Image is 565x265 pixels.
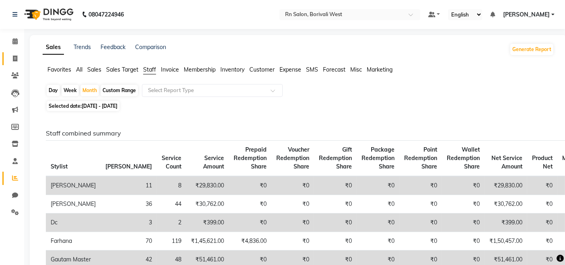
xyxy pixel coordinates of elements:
td: 8 [157,176,186,195]
span: Inventory [220,66,244,73]
td: 36 [101,195,157,214]
td: ₹29,830.00 [186,176,229,195]
td: ₹399.00 [186,214,229,232]
td: 119 [157,232,186,251]
td: ₹0 [357,214,399,232]
td: ₹30,762.00 [485,195,527,214]
span: Marketing [367,66,392,73]
span: Invoice [161,66,179,73]
td: Dc [46,214,101,232]
span: SMS [306,66,318,73]
td: ₹0 [442,214,485,232]
span: Sales [87,66,101,73]
td: 3 [101,214,157,232]
td: ₹0 [271,176,314,195]
td: ₹0 [527,195,557,214]
td: ₹0 [314,176,357,195]
td: ₹0 [229,214,271,232]
td: ₹0 [399,232,442,251]
div: Day [47,85,60,96]
td: ₹0 [527,176,557,195]
span: [DATE] - [DATE] [82,103,117,109]
button: Generate Report [510,44,553,55]
td: ₹0 [442,176,485,195]
td: ₹0 [442,232,485,251]
span: Expense [279,66,301,73]
h6: Staff combined summary [46,129,548,137]
span: Favorites [47,66,71,73]
td: ₹0 [229,176,271,195]
span: Misc [350,66,362,73]
img: logo [21,3,76,26]
span: Staff [143,66,156,73]
td: ₹29,830.00 [485,176,527,195]
span: Service Amount [203,154,224,170]
span: Package Redemption Share [362,146,394,170]
td: ₹1,50,457.00 [485,232,527,251]
div: Custom Range [101,85,138,96]
td: ₹1,45,621.00 [186,232,229,251]
a: Trends [74,43,91,51]
a: Feedback [101,43,125,51]
span: Stylist [51,163,68,170]
td: ₹4,836.00 [229,232,271,251]
td: ₹0 [527,214,557,232]
td: 70 [101,232,157,251]
div: Month [80,85,99,96]
td: ₹0 [442,195,485,214]
span: Gift Redemption Share [319,146,352,170]
td: ₹30,762.00 [186,195,229,214]
td: [PERSON_NAME] [46,176,101,195]
span: Customer [249,66,275,73]
td: 11 [101,176,157,195]
td: ₹0 [399,176,442,195]
span: Net Service Amount [491,154,522,170]
td: ₹0 [314,232,357,251]
span: Membership [184,66,216,73]
td: ₹0 [357,232,399,251]
td: ₹0 [271,214,314,232]
td: ₹0 [271,232,314,251]
span: Voucher Redemption Share [276,146,309,170]
td: Farhana [46,232,101,251]
b: 08047224946 [88,3,124,26]
span: Prepaid Redemption Share [234,146,267,170]
span: [PERSON_NAME] [503,10,550,19]
td: ₹0 [271,195,314,214]
td: ₹399.00 [485,214,527,232]
td: ₹0 [399,214,442,232]
a: Sales [43,40,64,55]
td: ₹0 [357,195,399,214]
span: Product Net [532,154,553,170]
span: Wallet Redemption Share [447,146,480,170]
span: Sales Target [106,66,138,73]
td: ₹0 [229,195,271,214]
span: Point Redemption Share [404,146,437,170]
td: 2 [157,214,186,232]
td: ₹0 [314,214,357,232]
span: Service Count [162,154,181,170]
td: [PERSON_NAME] [46,195,101,214]
td: ₹0 [527,232,557,251]
span: Forecast [323,66,345,73]
td: ₹0 [357,176,399,195]
span: All [76,66,82,73]
a: Comparison [135,43,166,51]
td: 44 [157,195,186,214]
td: ₹0 [399,195,442,214]
span: Selected date: [47,101,119,111]
div: Week [62,85,79,96]
td: ₹0 [314,195,357,214]
span: [PERSON_NAME] [105,163,152,170]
